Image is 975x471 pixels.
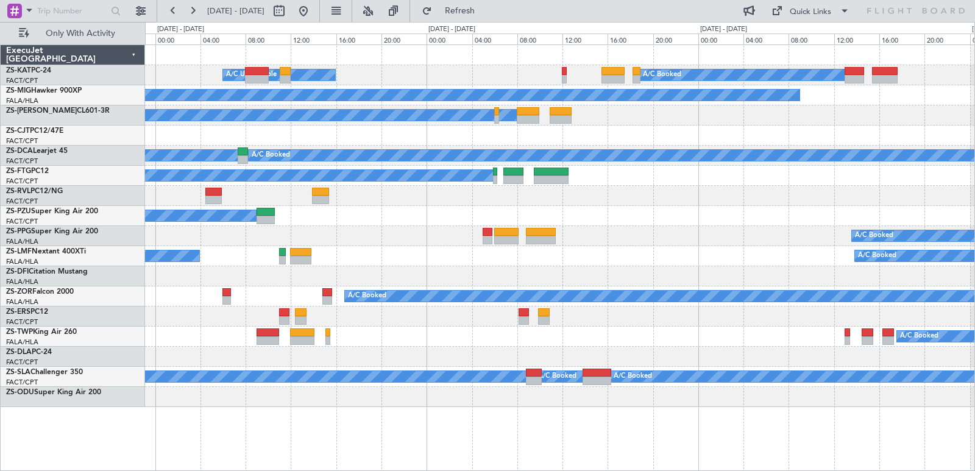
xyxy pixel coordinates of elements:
div: 20:00 [381,34,427,44]
a: ZS-FTGPC12 [6,168,49,175]
div: [DATE] - [DATE] [700,24,747,35]
span: ZS-FTG [6,168,31,175]
div: 16:00 [879,34,924,44]
span: ZS-SLA [6,369,30,376]
span: ZS-DCA [6,147,33,155]
span: ZS-TWP [6,328,33,336]
a: FALA/HLA [6,277,38,286]
span: ZS-PPG [6,228,31,235]
a: ZS-ODUSuper King Air 200 [6,389,101,396]
span: ZS-RVL [6,188,30,195]
span: ZS-CJT [6,127,30,135]
div: 12:00 [834,34,879,44]
span: ZS-ODU [6,389,34,396]
a: ZS-DCALearjet 45 [6,147,68,155]
span: ZS-DLA [6,349,32,356]
a: FALA/HLA [6,297,38,306]
div: 08:00 [789,34,834,44]
div: A/C Booked [900,327,938,345]
div: 12:00 [562,34,608,44]
a: ZS-DLAPC-24 [6,349,52,356]
a: FALA/HLA [6,96,38,105]
a: ZS-ERSPC12 [6,308,48,316]
a: ZS-PPGSuper King Air 200 [6,228,98,235]
a: ZS-RVLPC12/NG [6,188,63,195]
div: 08:00 [246,34,291,44]
button: Only With Activity [13,24,132,43]
div: A/C Booked [643,66,681,84]
a: ZS-TWPKing Air 260 [6,328,77,336]
div: 04:00 [200,34,246,44]
a: FALA/HLA [6,338,38,347]
span: Refresh [434,7,486,15]
a: ZS-KATPC-24 [6,67,51,74]
div: 16:00 [608,34,653,44]
input: Trip Number [37,2,107,20]
a: FALA/HLA [6,257,38,266]
div: A/C Booked [614,367,652,386]
div: [DATE] - [DATE] [157,24,204,35]
a: FACT/CPT [6,136,38,146]
div: 00:00 [698,34,743,44]
div: 04:00 [743,34,789,44]
div: A/C Booked [858,247,896,265]
a: FALA/HLA [6,237,38,246]
div: 16:00 [336,34,381,44]
span: ZS-KAT [6,67,31,74]
a: FACT/CPT [6,177,38,186]
span: ZS-ERS [6,308,30,316]
a: FACT/CPT [6,157,38,166]
span: ZS-[PERSON_NAME] [6,107,77,115]
a: FACT/CPT [6,317,38,327]
div: A/C Unavailable [226,66,277,84]
span: ZS-LMF [6,248,32,255]
a: ZS-MIGHawker 900XP [6,87,82,94]
span: ZS-ZOR [6,288,32,296]
div: [DATE] - [DATE] [428,24,475,35]
a: FACT/CPT [6,217,38,226]
a: ZS-DFICitation Mustang [6,268,88,275]
a: ZS-[PERSON_NAME]CL601-3R [6,107,110,115]
div: 20:00 [653,34,698,44]
div: 20:00 [924,34,970,44]
div: 04:00 [472,34,517,44]
a: ZS-SLAChallenger 350 [6,369,83,376]
a: ZS-ZORFalcon 2000 [6,288,74,296]
span: [DATE] - [DATE] [207,5,264,16]
button: Quick Links [765,1,856,21]
div: A/C Booked [348,287,386,305]
a: ZS-CJTPC12/47E [6,127,63,135]
a: ZS-LMFNextant 400XTi [6,248,86,255]
span: ZS-MIG [6,87,31,94]
a: FACT/CPT [6,197,38,206]
div: Quick Links [790,6,831,18]
div: 00:00 [155,34,200,44]
div: 00:00 [427,34,472,44]
div: A/C Booked [538,367,576,386]
div: A/C Booked [252,146,290,165]
span: ZS-PZU [6,208,31,215]
a: ZS-PZUSuper King Air 200 [6,208,98,215]
div: 12:00 [291,34,336,44]
a: FACT/CPT [6,76,38,85]
span: ZS-DFI [6,268,29,275]
a: FACT/CPT [6,378,38,387]
div: A/C Booked [855,227,893,245]
button: Refresh [416,1,489,21]
a: FACT/CPT [6,358,38,367]
span: Only With Activity [32,29,129,38]
div: 08:00 [517,34,562,44]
